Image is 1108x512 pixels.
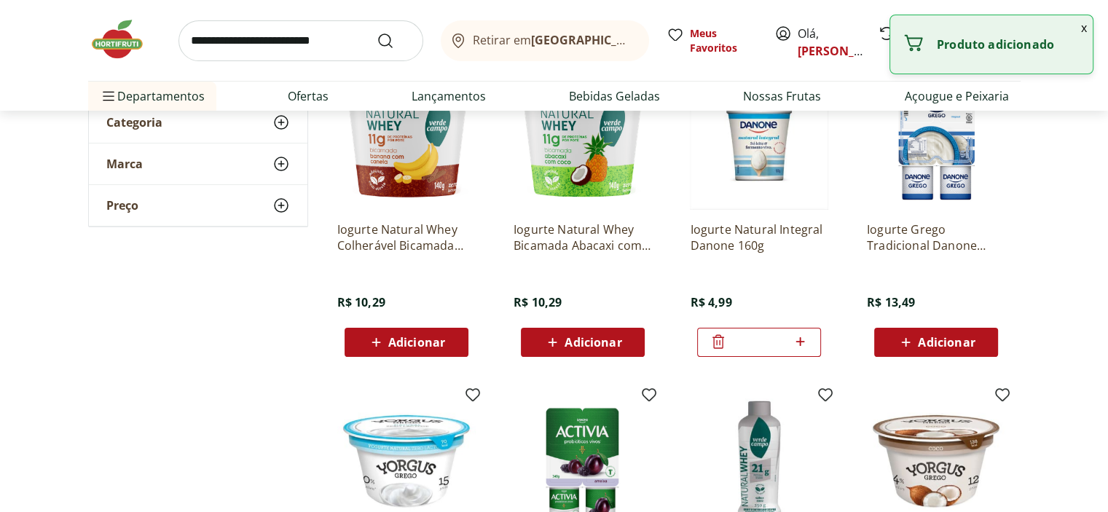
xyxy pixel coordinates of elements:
[798,43,892,59] a: [PERSON_NAME]
[565,336,621,348] span: Adicionar
[690,221,828,253] a: Iogurte Natural Integral Danone 160g
[89,102,307,143] button: Categoria
[441,20,649,61] button: Retirar em[GEOGRAPHIC_DATA]/[GEOGRAPHIC_DATA]
[743,87,821,105] a: Nossas Frutas
[88,17,161,61] img: Hortifruti
[531,32,777,48] b: [GEOGRAPHIC_DATA]/[GEOGRAPHIC_DATA]
[100,79,205,114] span: Departamentos
[521,328,645,357] button: Adicionar
[937,37,1081,52] p: Produto adicionado
[1075,15,1093,40] button: Fechar notificação
[904,87,1008,105] a: Açougue e Peixaria
[514,294,562,310] span: R$ 10,29
[874,328,998,357] button: Adicionar
[106,115,162,130] span: Categoria
[667,26,757,55] a: Meus Favoritos
[106,198,138,213] span: Preço
[106,157,143,171] span: Marca
[377,32,412,50] button: Submit Search
[867,71,1005,210] img: Iogurte Grego Tradicional Danone 340g
[412,87,486,105] a: Lançamentos
[690,26,757,55] span: Meus Favoritos
[473,34,634,47] span: Retirar em
[288,87,329,105] a: Ofertas
[514,71,652,210] img: Iogurte Natural Whey Bicamada Abacaxi com Coco 11g de Proteína Verde Campo 140g
[388,336,445,348] span: Adicionar
[690,71,828,210] img: Iogurte Natural Integral Danone 160g
[89,185,307,226] button: Preço
[569,87,660,105] a: Bebidas Geladas
[345,328,468,357] button: Adicionar
[918,336,975,348] span: Adicionar
[514,221,652,253] a: Iogurte Natural Whey Bicamada Abacaxi com Coco 11g de Proteína Verde Campo 140g
[100,79,117,114] button: Menu
[89,143,307,184] button: Marca
[867,294,915,310] span: R$ 13,49
[337,221,476,253] a: Iogurte Natural Whey Colherável Bicamada Banana com Canela 11g de Proteína Verde Campo 140g
[690,294,731,310] span: R$ 4,99
[867,221,1005,253] a: Iogurte Grego Tradicional Danone 340g
[178,20,423,61] input: search
[798,25,863,60] span: Olá,
[337,294,385,310] span: R$ 10,29
[337,71,476,210] img: Iogurte Natural Whey Colherável Bicamada Banana com Canela 11g de Proteína Verde Campo 140g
